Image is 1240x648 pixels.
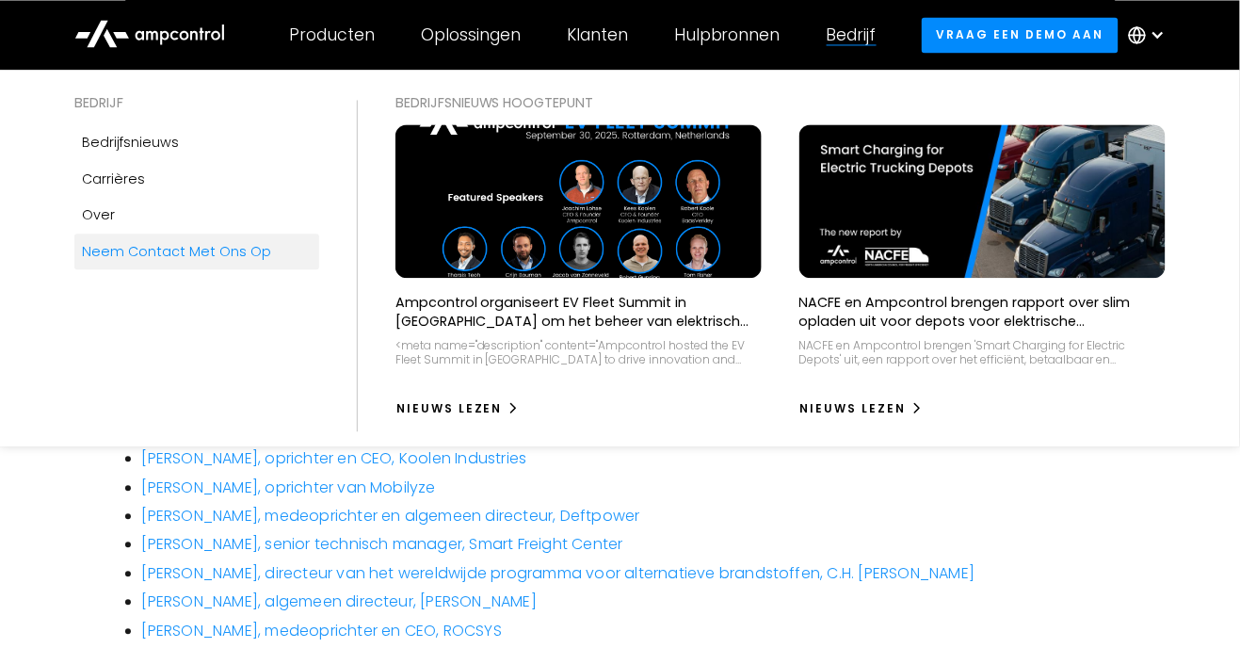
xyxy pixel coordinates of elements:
[421,24,521,45] div: Oplossingen
[74,124,319,160] a: Bedrijfsnieuws
[396,400,503,417] div: Nieuws lezen
[395,338,762,367] div: <meta name="description" content="Ampcontrol hosted the EV Fleet Summit in [GEOGRAPHIC_DATA] to d...
[827,24,877,45] div: Bedrijf
[395,394,520,424] a: Nieuws lezen
[799,394,924,424] a: Nieuws lezen
[395,92,1166,113] div: BEDRIJFSNIEUWS Hoogtepunt
[395,293,762,331] p: Ampcontrol organiseert EV Fleet Summit in [GEOGRAPHIC_DATA] om het beheer van elektrisch wagenpar...
[142,477,436,498] a: [PERSON_NAME], oprichter van Mobilyze
[82,241,271,262] div: Neem contact met ons op
[74,92,319,113] div: BEDRIJF
[290,24,376,45] div: Producten
[142,562,975,584] a: [PERSON_NAME], directeur van het wereldwijde programma voor alternatieve brandstoffen, C.H. [PERS...
[142,447,527,469] a: [PERSON_NAME], oprichter en CEO, Koolen Industries
[74,161,319,197] a: Carrières
[82,204,115,225] div: Over
[800,400,907,417] div: Nieuws lezen
[74,197,319,233] a: Over
[799,338,1166,367] div: NACFE en Ampcontrol brengen 'Smart Charging for Electric Depots' uit, een rapport over het effici...
[674,24,781,45] div: Hulpbronnen
[142,620,503,641] a: [PERSON_NAME], medeoprichter en CEO, ROCSYS
[567,24,628,45] div: Klanten
[82,132,179,153] div: Bedrijfsnieuws
[74,234,319,269] a: Neem contact met ons op
[142,533,623,555] a: [PERSON_NAME], senior technisch manager, Smart Freight Center
[142,505,640,526] a: [PERSON_NAME], medeoprichter en algemeen directeur, Deftpower
[142,591,538,612] a: [PERSON_NAME], algemeen directeur, [PERSON_NAME]
[799,293,1166,331] p: NACFE en Ampcontrol brengen rapport over slim opladen uit voor depots voor elektrische vrachtwagens
[82,169,145,189] div: Carrières
[922,17,1119,52] a: Vraag een demo aan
